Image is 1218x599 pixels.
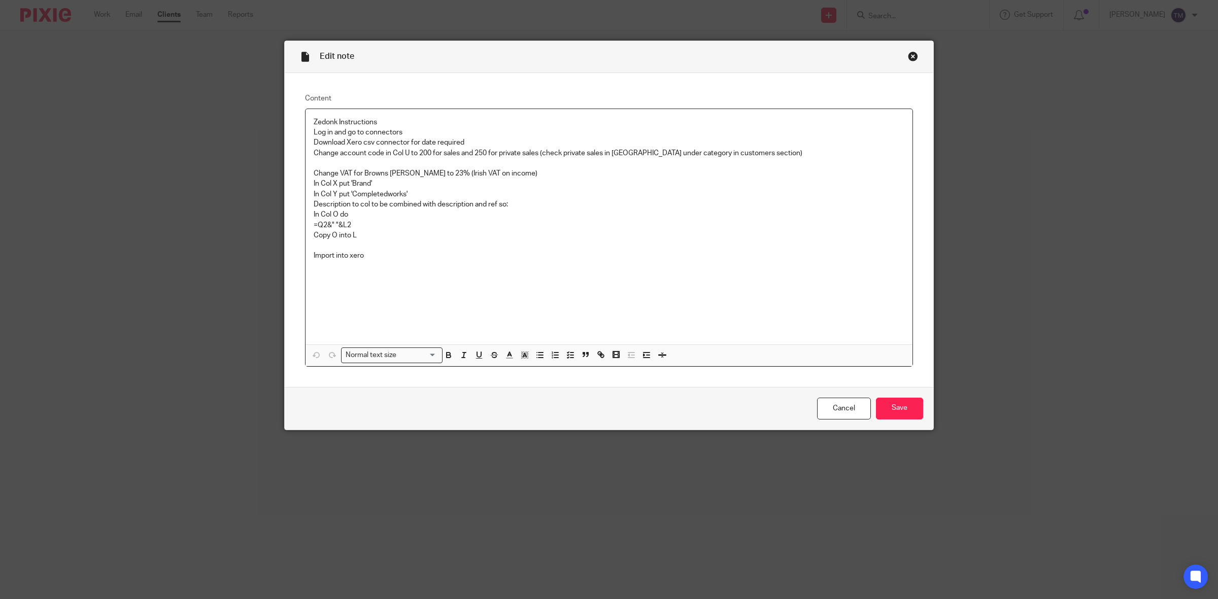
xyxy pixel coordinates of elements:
a: Cancel [817,398,871,419]
input: Save [876,398,923,419]
p: Download Xero csv connector for date required [314,137,904,148]
p: In Col X put 'Brand' [314,179,904,189]
p: Change account code in Col U to 200 for sales and 250 for private sales (check private sales in [... [314,148,904,158]
p: In Col Y put 'Completedworks' [314,189,904,199]
p: Change VAT for Browns [PERSON_NAME] to 23% (Irish VAT on income) [314,168,904,179]
p: Zedonk Instructions [314,117,904,127]
p: Log in and go to connectors [314,127,904,137]
div: Close this dialog window [908,51,918,61]
label: Content [305,93,913,103]
p: Description to col to be combined with description and ref so: [314,199,904,209]
div: Search for option [341,347,443,363]
span: Edit note [320,52,354,60]
input: Search for option [400,350,436,361]
p: In Col O do [314,209,904,220]
p: Copy O into L [314,230,904,240]
span: Normal text size [344,350,399,361]
p: Import into xero [314,251,904,261]
p: =Q2&" "&L2 [314,220,904,230]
